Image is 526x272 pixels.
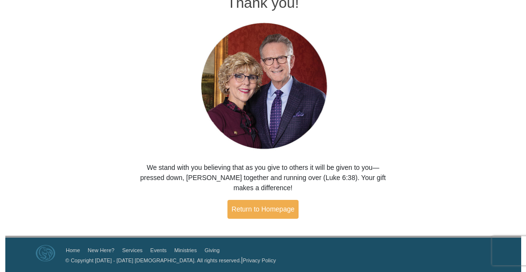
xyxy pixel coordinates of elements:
[65,257,241,263] a: © Copyright [DATE] - [DATE] [DEMOGRAPHIC_DATA]. All rights reserved.
[205,247,220,253] a: Giving
[150,247,167,253] a: Events
[62,255,276,265] p: |
[243,257,276,263] a: Privacy Policy
[192,20,334,153] img: Pastors George and Terri Pearsons
[174,247,196,253] a: Ministries
[227,200,299,219] a: Return to Homepage
[36,245,55,261] img: Eagle Mountain International Church
[122,247,142,253] a: Services
[66,247,80,253] a: Home
[136,163,390,193] p: We stand with you believing that as you give to others it will be given to you—pressed down, [PER...
[88,247,114,253] a: New Here?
